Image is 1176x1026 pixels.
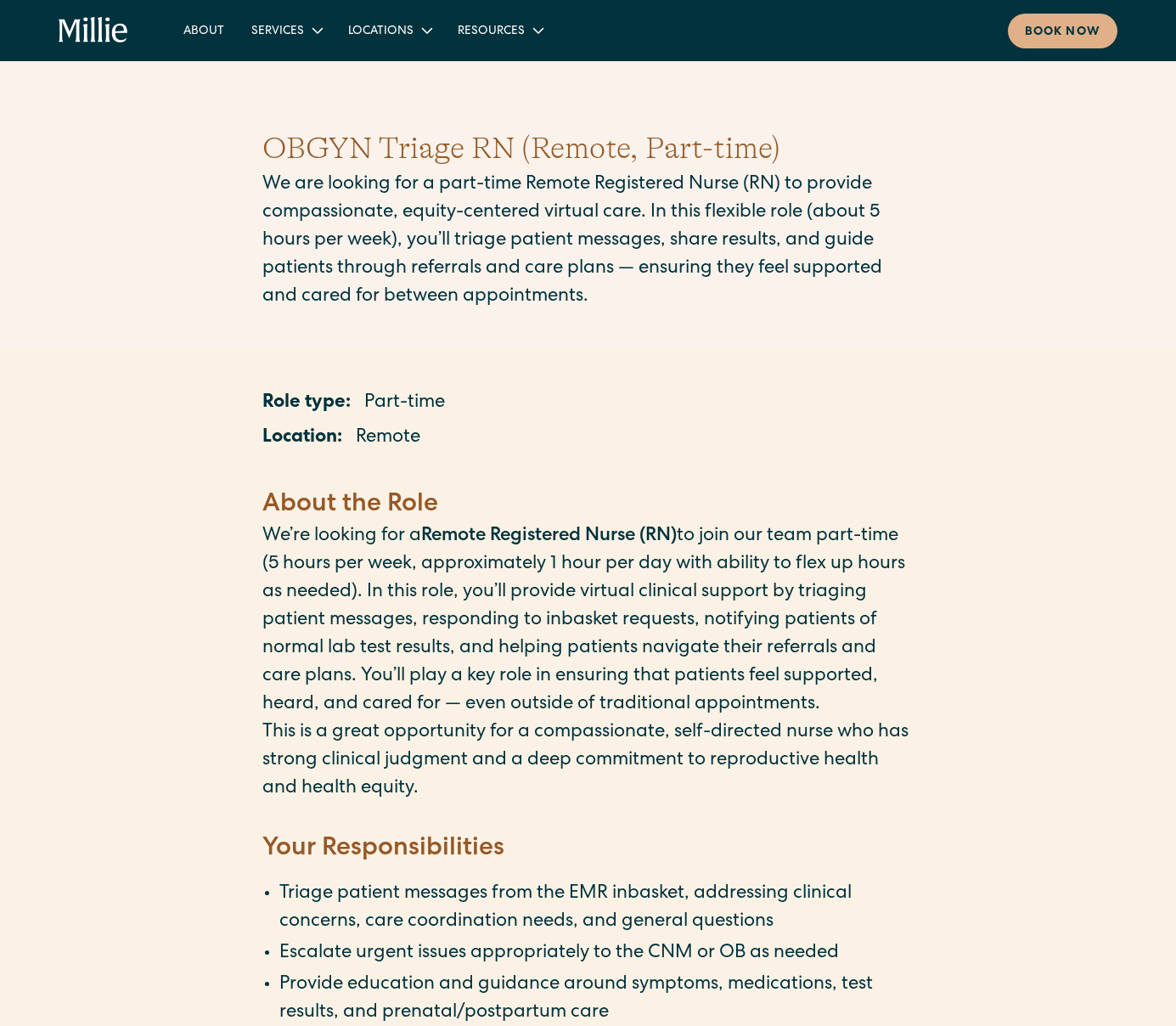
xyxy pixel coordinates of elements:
div: Services [238,16,335,44]
p: Role type: [262,390,351,418]
li: Triage patient messages from the EMR inbasket, addressing clinical concerns, care coordination ne... [279,881,914,937]
div: Book now [1025,24,1100,42]
p: Part-time [364,390,445,418]
div: Locations [335,16,444,44]
strong: About the Role [262,493,438,518]
a: home [59,17,128,44]
h1: OBGYN Triage RN (Remote, Part-time) [262,126,914,172]
strong: Your Responsibilities [262,837,504,862]
p: This is a great opportunity for a compassionate, self-directed nurse who has strong clinical judg... [262,719,914,803]
p: ‍ [262,803,914,832]
p: We’re looking for a to join our team part-time (5 hours per week, approximately 1 hour per day wi... [262,523,914,719]
p: We are looking for a part-time Remote Registered Nurse (RN) to provide compassionate, equity-cent... [262,172,914,312]
a: About [170,16,238,44]
strong: Remote Registered Nurse (RN) [421,527,677,546]
div: Services [251,23,304,41]
p: Remote [356,425,420,453]
div: Locations [348,23,414,41]
a: Book now [1008,14,1117,48]
div: Resources [458,23,525,41]
div: Resources [444,16,555,44]
p: Location: [262,425,342,453]
p: ‍ [262,459,914,488]
li: Escalate urgent issues appropriately to the CNM or OB as needed [279,940,914,968]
